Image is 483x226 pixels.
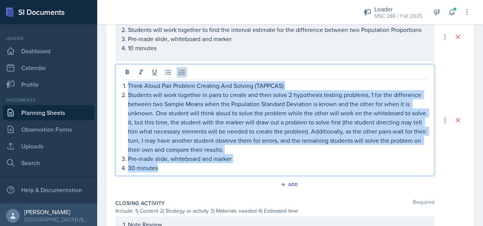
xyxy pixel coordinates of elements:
[115,207,434,215] div: Include: 1) Content 2) Strategy or activity 3) Materials needed 4) Estimated time
[3,43,94,59] a: Dashboard
[413,199,434,207] span: Required
[374,12,422,20] div: MSC 288 / Fall 2025
[374,5,422,14] div: Leader
[3,155,94,170] a: Search
[3,138,94,154] a: Uploads
[3,97,94,103] div: Documents
[3,182,94,197] div: Help & Documentation
[3,122,94,137] a: Observation Forms
[128,163,428,172] p: 30 minutes
[128,43,428,53] p: 10 minutes
[24,208,91,216] div: [PERSON_NAME]
[282,181,298,188] div: Add
[3,77,94,92] a: Profile
[3,35,94,42] div: Leader
[128,25,428,34] p: Students will work together to find the interval estimate for the difference between two Populati...
[128,81,428,90] p: Think Aloud Pair Problem Creating And Solving (TAPPCAS)
[115,199,165,207] label: Closing Activity
[24,216,91,223] div: [GEOGRAPHIC_DATA][US_STATE] in [GEOGRAPHIC_DATA]
[128,90,428,154] p: Students will work together in pairs to create and then solve 2 hypothesis testing problems, 1 fo...
[128,34,428,43] p: Pre-made slide, whiteboard and marker
[278,179,303,190] button: Add
[3,60,94,75] a: Calendar
[3,105,94,120] a: Planning Sheets
[128,154,428,163] p: Pre-made slide, whiteboard and marker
